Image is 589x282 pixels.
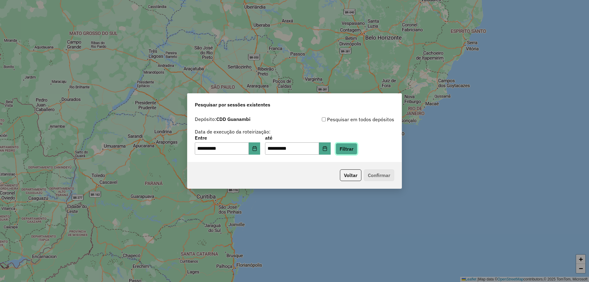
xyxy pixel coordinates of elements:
button: Choose Date [319,142,331,155]
label: até [265,134,330,141]
button: Voltar [340,169,361,181]
strong: CDD Guanambi [216,116,250,122]
button: Choose Date [249,142,260,155]
label: Depósito: [195,115,250,123]
button: Filtrar [336,143,357,155]
span: Pesquisar por sessões existentes [195,101,270,108]
label: Entre [195,134,260,141]
label: Data de execução da roteirização: [195,128,271,135]
div: Pesquisar em todos depósitos [294,116,394,123]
